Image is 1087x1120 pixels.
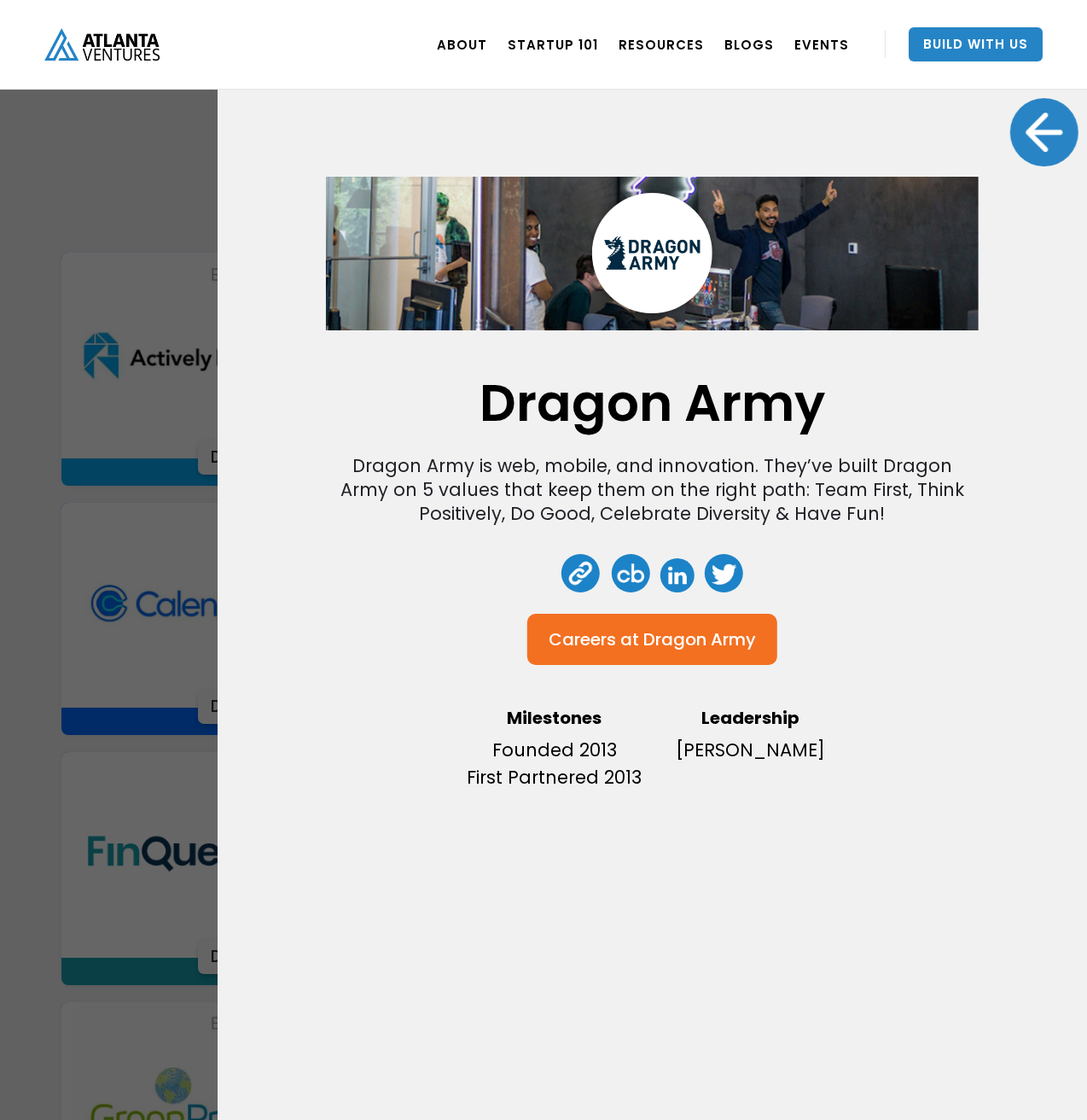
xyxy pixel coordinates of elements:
a: ABOUT [437,20,487,68]
a: Startup 101 [508,20,598,68]
a: BLOGS [724,20,774,68]
div: Dragon Army is web, mobile, and innovation. They’ve built Dragon Army on 5 values that keep them ... [333,454,972,526]
h4: Leadership [660,708,839,728]
a: EVENTS [794,20,849,68]
a: Build With Us [909,27,1043,61]
a: RESOURCES [619,20,704,68]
